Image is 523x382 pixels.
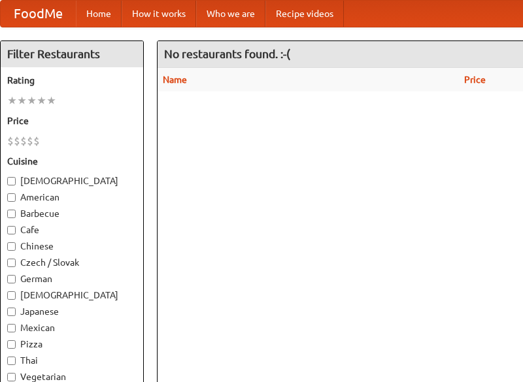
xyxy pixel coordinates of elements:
li: ★ [17,93,27,108]
input: German [7,275,16,283]
a: FoodMe [1,1,76,27]
a: Who we are [196,1,265,27]
a: Home [76,1,122,27]
label: German [7,272,137,285]
li: $ [20,134,27,148]
a: Name [163,74,187,85]
input: Thai [7,357,16,365]
li: $ [7,134,14,148]
label: Chinese [7,240,137,253]
label: Mexican [7,321,137,334]
label: Thai [7,354,137,367]
h5: Rating [7,74,137,87]
li: $ [33,134,40,148]
li: ★ [37,93,46,108]
a: Recipe videos [265,1,344,27]
input: Czech / Slovak [7,259,16,267]
label: Barbecue [7,207,137,220]
h4: Filter Restaurants [1,41,143,67]
input: Vegetarian [7,373,16,381]
input: Cafe [7,226,16,234]
li: ★ [27,93,37,108]
li: ★ [7,93,17,108]
ng-pluralize: No restaurants found. :-( [164,48,290,60]
li: ★ [46,93,56,108]
label: Pizza [7,338,137,351]
input: [DEMOGRAPHIC_DATA] [7,291,16,300]
input: American [7,193,16,202]
h5: Price [7,114,137,127]
input: Chinese [7,242,16,251]
li: $ [27,134,33,148]
label: [DEMOGRAPHIC_DATA] [7,289,137,302]
label: Czech / Slovak [7,256,137,269]
input: Mexican [7,324,16,332]
label: Japanese [7,305,137,318]
h5: Cuisine [7,155,137,168]
a: Price [464,74,486,85]
input: Barbecue [7,210,16,218]
label: [DEMOGRAPHIC_DATA] [7,174,137,187]
a: How it works [122,1,196,27]
li: $ [14,134,20,148]
label: American [7,191,137,204]
input: [DEMOGRAPHIC_DATA] [7,177,16,185]
label: Cafe [7,223,137,236]
input: Japanese [7,308,16,316]
input: Pizza [7,340,16,349]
